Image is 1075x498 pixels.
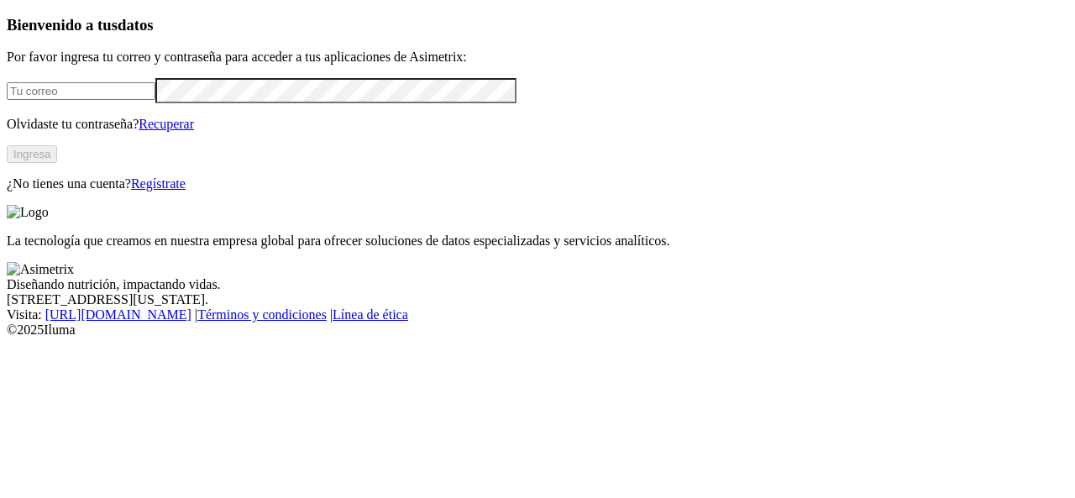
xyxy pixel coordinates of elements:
[7,322,1068,338] div: © 2025 Iluma
[139,117,194,131] a: Recuperar
[7,176,1068,191] p: ¿No tienes una cuenta?
[7,307,1068,322] div: Visita : | |
[7,277,1068,292] div: Diseñando nutrición, impactando vidas.
[7,50,1068,65] p: Por favor ingresa tu correo y contraseña para acceder a tus aplicaciones de Asimetrix:
[118,16,154,34] span: datos
[7,233,1068,249] p: La tecnología que creamos en nuestra empresa global para ofrecer soluciones de datos especializad...
[333,307,408,322] a: Línea de ética
[7,292,1068,307] div: [STREET_ADDRESS][US_STATE].
[7,262,74,277] img: Asimetrix
[7,205,49,220] img: Logo
[197,307,327,322] a: Términos y condiciones
[131,176,186,191] a: Regístrate
[7,82,155,100] input: Tu correo
[7,145,57,163] button: Ingresa
[7,117,1068,132] p: Olvidaste tu contraseña?
[7,16,1068,34] h3: Bienvenido a tus
[45,307,191,322] a: [URL][DOMAIN_NAME]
